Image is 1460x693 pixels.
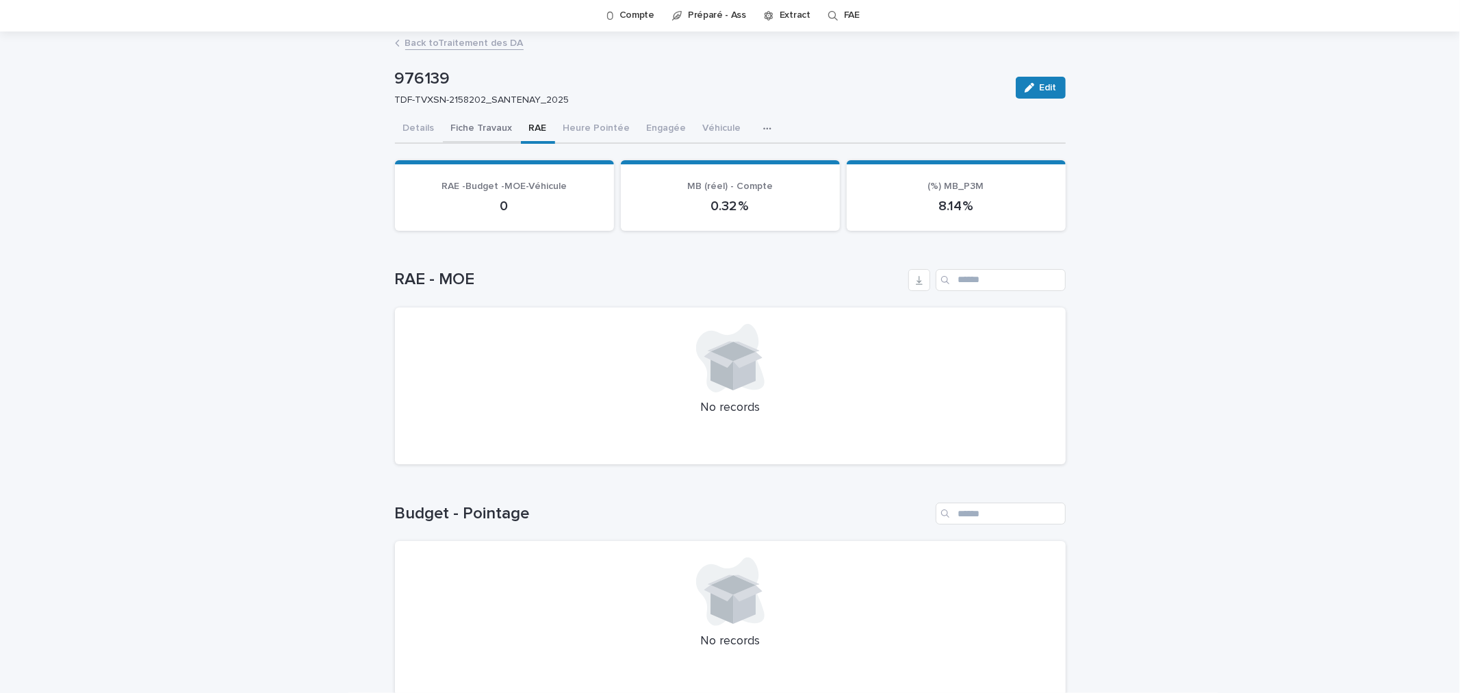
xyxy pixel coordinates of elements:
[521,115,555,144] button: RAE
[395,94,999,106] p: TDF-TVXSN-2158202_SANTENAY_2025
[441,181,567,191] span: RAE -Budget -MOE-Véhicule
[936,269,1066,291] input: Search
[639,115,695,144] button: Engagée
[936,503,1066,525] input: Search
[395,115,443,144] button: Details
[555,115,639,144] button: Heure Pointée
[637,198,823,214] p: 0.32 %
[443,115,521,144] button: Fiche Travaux
[411,634,1049,649] p: No records
[405,34,524,50] a: Back toTraitement des DA
[863,198,1049,214] p: 8.14 %
[395,504,930,524] h1: Budget - Pointage
[411,198,598,214] p: 0
[1016,77,1066,99] button: Edit
[395,270,903,290] h1: RAE - MOE
[928,181,984,191] span: (%) MB_P3M
[411,401,1049,416] p: No records
[687,181,773,191] span: MB (réel) - Compte
[395,69,1005,89] p: 976139
[695,115,750,144] button: Véhicule
[1040,83,1057,92] span: Edit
